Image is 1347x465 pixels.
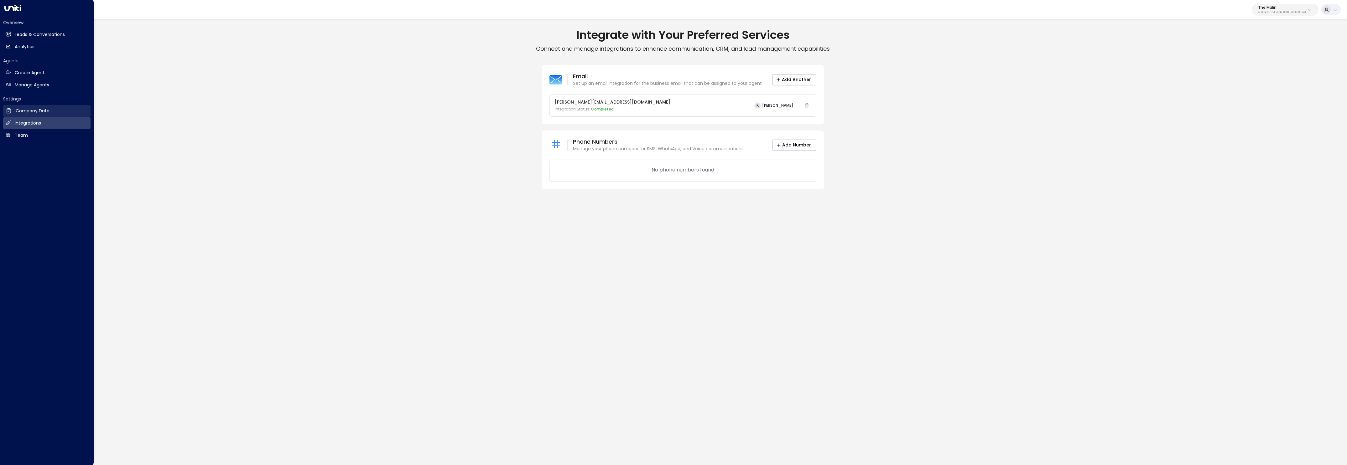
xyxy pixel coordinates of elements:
[15,120,41,126] h2: Integrations
[555,106,670,112] p: Integration Status:
[3,19,91,26] h2: Overview
[762,103,793,108] span: [PERSON_NAME]
[573,73,762,80] p: Email
[19,28,1347,42] h1: Integrate with Your Preferred Services
[15,43,34,50] h2: Analytics
[1258,11,1306,14] p: e1f68ac8-d7f4-43de-8563-845fba315a7f
[1252,4,1318,16] button: The Maline1f68ac8-d7f4-43de-8563-845fba315a7f
[802,101,811,110] span: Email integration cannot be deleted while linked to an active agent. Please deactivate the agent ...
[15,82,49,88] h2: Manage Agents
[3,105,91,117] a: Company Data
[3,58,91,64] h2: Agents
[573,80,762,87] p: Set up an email integration for the business email that can be assigned to your agent
[15,31,65,38] h2: Leads & Conversations
[3,41,91,53] a: Analytics
[573,138,744,146] p: Phone Numbers
[15,132,28,139] h2: Team
[652,166,714,174] p: No phone numbers found
[3,96,91,102] h2: Settings
[3,67,91,79] a: Create Agent
[3,29,91,40] a: Leads & Conversations
[754,102,761,109] span: K
[752,101,796,110] button: K[PERSON_NAME]
[772,140,816,151] button: Add Number
[573,146,744,152] p: Manage your phone numbers for SMS, WhatsApp, and Voice communications
[772,74,816,85] button: Add Another
[591,106,614,112] span: Completed
[555,99,670,105] p: [PERSON_NAME][EMAIL_ADDRESS][DOMAIN_NAME]
[3,79,91,91] a: Manage Agents
[15,69,44,76] h2: Create Agent
[16,108,49,114] h2: Company Data
[19,45,1347,53] p: Connect and manage integrations to enhance communication, CRM, and lead management capabilities
[1258,6,1306,9] p: The Malin
[3,117,91,129] a: Integrations
[3,130,91,141] a: Team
